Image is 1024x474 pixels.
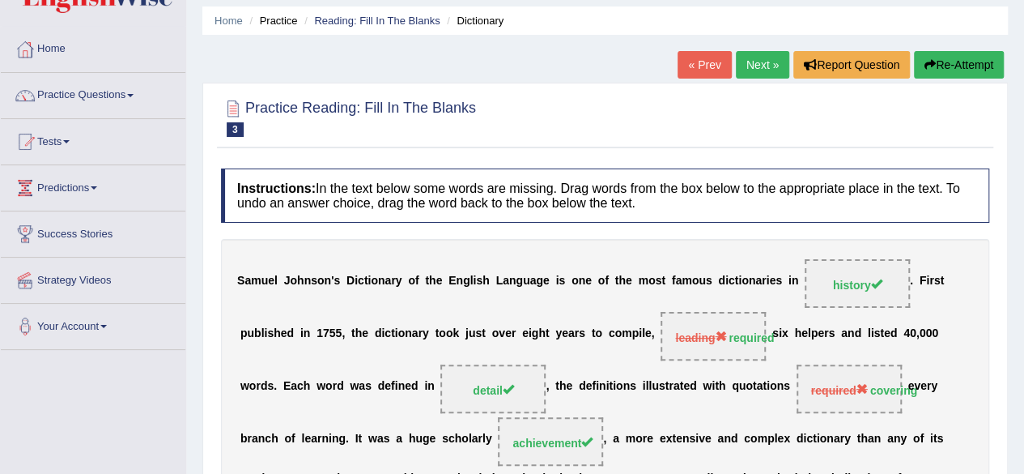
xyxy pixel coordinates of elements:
[411,380,419,393] b: d
[391,275,395,288] b: r
[423,327,429,340] b: y
[767,380,770,393] b: i
[592,380,596,393] b: f
[622,380,630,393] b: n
[910,327,916,340] b: 0
[317,380,325,393] b: w
[559,275,565,288] b: s
[463,275,470,288] b: g
[281,327,287,340] b: e
[334,275,340,288] b: s
[940,275,944,288] b: t
[499,327,505,340] b: v
[453,327,459,340] b: k
[355,327,363,340] b: h
[436,275,443,288] b: e
[555,380,559,393] b: t
[530,275,537,288] b: a
[920,275,927,288] b: F
[324,275,331,288] b: n
[424,380,427,393] b: i
[555,327,562,340] b: y
[675,331,726,344] span: leading
[749,275,756,288] b: n
[375,327,382,340] b: d
[364,275,368,288] b: t
[304,275,312,288] b: n
[512,327,516,340] b: r
[818,327,824,340] b: e
[482,327,486,340] b: t
[884,327,890,340] b: e
[368,275,371,288] b: i
[609,327,615,340] b: c
[652,380,659,393] b: u
[927,380,931,393] b: r
[331,275,334,288] b: '
[536,275,543,288] b: g
[240,327,248,340] b: p
[811,327,818,340] b: p
[290,275,297,288] b: o
[739,380,746,393] b: u
[355,433,359,446] b: I
[215,15,243,27] a: Home
[729,331,774,344] strong: required
[645,327,652,340] b: e
[268,275,274,288] b: e
[264,327,267,340] b: i
[368,433,377,446] b: w
[683,380,690,393] b: e
[325,380,333,393] b: o
[775,275,782,288] b: s
[247,327,254,340] b: u
[470,275,474,288] b: l
[317,327,323,340] b: 1
[496,275,504,288] b: L
[425,275,429,288] b: t
[808,327,811,340] b: l
[794,327,801,340] b: h
[335,327,342,340] b: 5
[297,380,304,393] b: c
[378,275,385,288] b: n
[221,96,476,137] h2: Practice Reading: Fill In The Blanks
[699,275,706,288] b: u
[492,327,499,340] b: o
[237,181,316,195] b: Instructions:
[609,380,613,393] b: t
[337,380,344,393] b: d
[934,275,941,288] b: s
[1,258,185,298] a: Strategy Videos
[797,365,902,413] span: Drop target
[736,51,789,79] a: Next »
[346,275,355,288] b: D
[362,327,368,340] b: e
[801,327,808,340] b: e
[350,380,359,393] b: w
[648,380,652,393] b: l
[910,275,913,288] b: .
[377,433,384,446] b: a
[271,433,278,446] b: h
[715,380,719,393] b: t
[874,327,881,340] b: s
[931,380,937,393] b: y
[427,380,435,393] b: n
[415,275,419,288] b: f
[274,380,277,393] b: .
[562,327,568,340] b: e
[342,327,345,340] b: ,
[329,433,332,446] b: i
[630,380,636,393] b: s
[690,380,697,393] b: d
[396,275,402,288] b: y
[284,275,291,288] b: J
[592,327,596,340] b: t
[267,380,274,393] b: s
[381,327,385,340] b: i
[712,380,715,393] b: i
[473,275,476,288] b: i
[770,380,777,393] b: o
[907,380,914,393] b: e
